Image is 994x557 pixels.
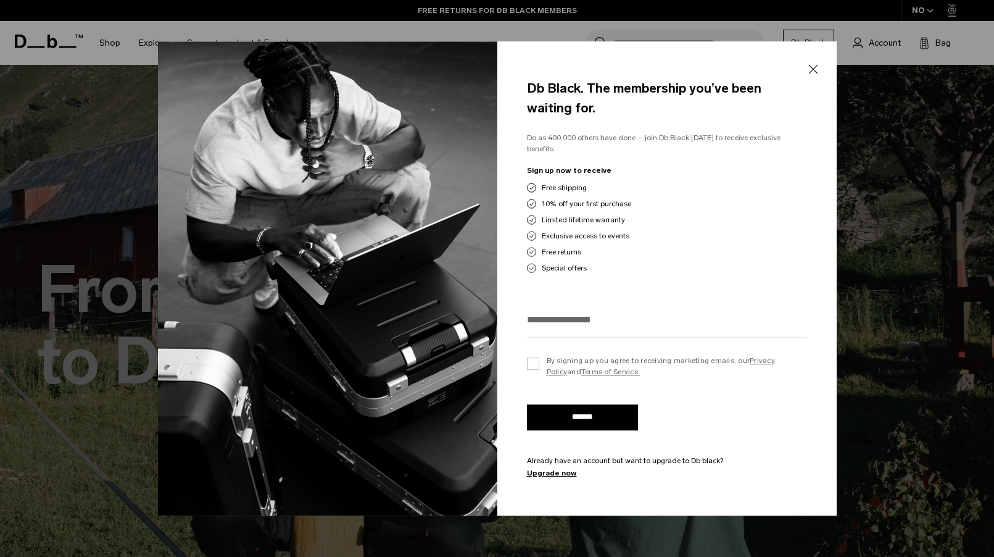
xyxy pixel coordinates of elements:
h4: Db Black. The membership you’ve been waiting for. [527,78,807,117]
span: Special offers [542,262,587,274]
p: Sign up now to receive [527,165,807,176]
label: By signing up you agree to receiving marketing emails, our and [527,355,807,377]
span: 10% off your first purchase [542,198,631,209]
p: Do as 400,000 others have done – join Db Black [DATE] to receive exclusive benefits. [527,132,807,155]
span: Limited lifetime warranty [542,214,625,225]
a: Privacy Policy [547,356,775,376]
p: Already have an account but want to upgrade to Db black? [527,455,807,466]
a: Upgrade now [527,467,807,479]
span: Exclusive access to events [542,230,629,241]
span: Free returns [542,246,581,258]
span: Free shipping [542,182,587,193]
a: Terms of Service. [581,367,640,376]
